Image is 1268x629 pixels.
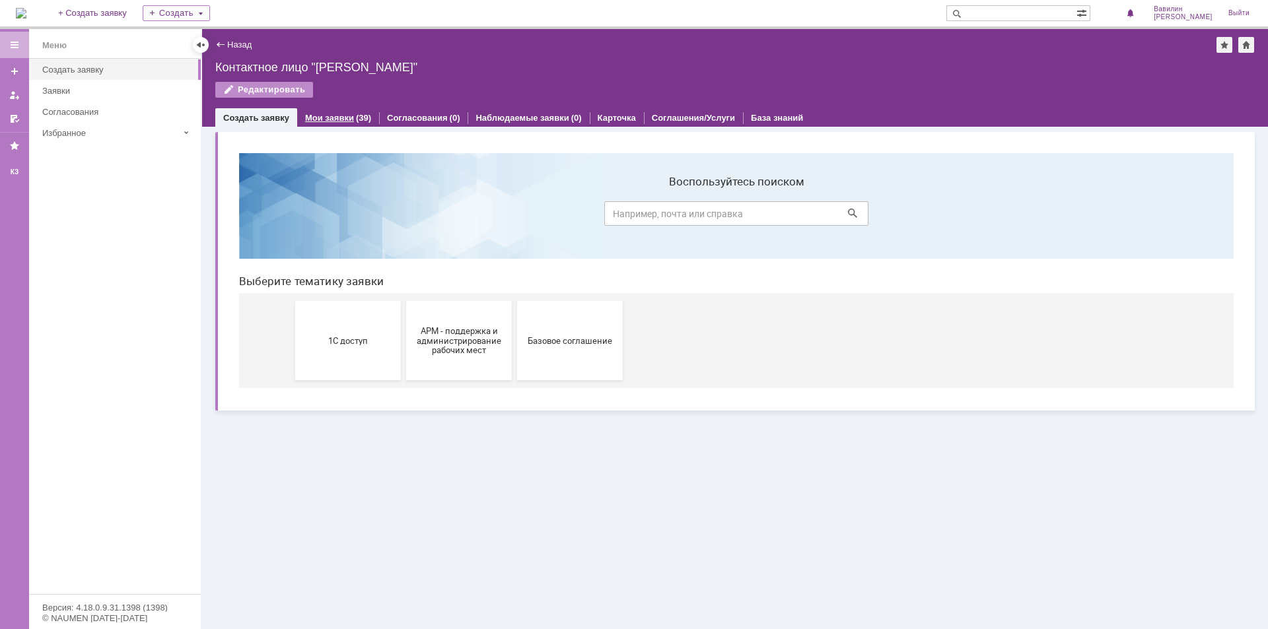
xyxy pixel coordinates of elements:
[598,113,636,123] a: Карточка
[293,193,390,203] span: Базовое соглашение
[37,81,198,101] a: Заявки
[42,128,178,138] div: Избранное
[37,102,198,122] a: Согласования
[376,59,640,83] input: Например, почта или справка
[4,84,25,106] a: Мои заявки
[67,158,172,238] button: 1С доступ
[450,113,460,123] div: (0)
[1238,37,1254,53] div: Сделать домашней страницей
[4,61,25,82] a: Создать заявку
[4,162,25,183] a: КЗ
[571,113,582,123] div: (0)
[751,113,803,123] a: База знаний
[178,158,283,238] button: АРМ - поддержка и администрирование рабочих мест
[376,32,640,46] label: Воспользуйтесь поиском
[16,8,26,18] img: logo
[227,40,252,50] a: Назад
[356,113,371,123] div: (39)
[42,107,193,117] div: Согласования
[42,65,193,75] div: Создать заявку
[42,603,188,612] div: Версия: 4.18.0.9.31.1398 (1398)
[71,193,168,203] span: 1С доступ
[289,158,394,238] button: Базовое соглашение
[42,614,188,622] div: © NAUMEN [DATE]-[DATE]
[1154,13,1213,21] span: [PERSON_NAME]
[215,61,1255,74] div: Контактное лицо "[PERSON_NAME]"
[42,38,67,53] div: Меню
[1076,6,1090,18] span: Расширенный поиск
[387,113,448,123] a: Согласования
[475,113,569,123] a: Наблюдаемые заявки
[305,113,354,123] a: Мои заявки
[1154,5,1213,13] span: Вавилин
[11,132,1005,145] header: Выберите тематику заявки
[37,59,198,80] a: Создать заявку
[182,183,279,213] span: АРМ - поддержка и администрирование рабочих мест
[143,5,210,21] div: Создать
[16,8,26,18] a: Перейти на домашнюю страницу
[1216,37,1232,53] div: Добавить в избранное
[4,108,25,129] a: Мои согласования
[4,167,25,178] div: КЗ
[223,113,289,123] a: Создать заявку
[652,113,735,123] a: Соглашения/Услуги
[42,86,193,96] div: Заявки
[193,37,209,53] div: Скрыть меню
